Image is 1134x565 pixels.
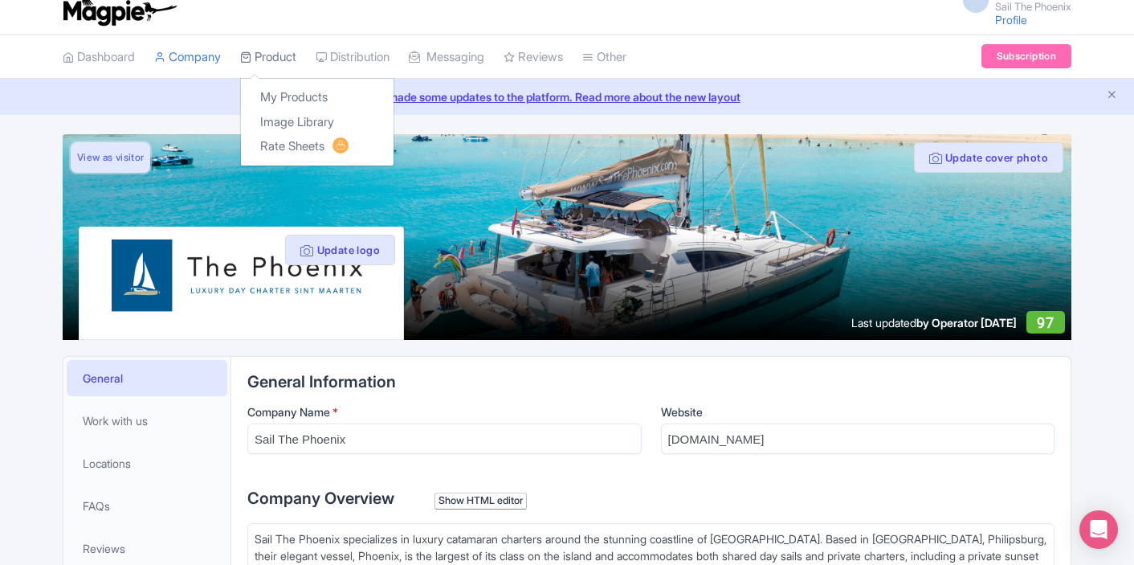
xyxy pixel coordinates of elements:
a: Other [582,35,626,80]
a: Reviews [504,35,563,80]
a: Distribution [316,35,390,80]
a: Dashboard [63,35,135,80]
a: Locations [67,445,227,481]
a: General [67,360,227,396]
span: Website [661,405,703,419]
a: Work with us [67,403,227,439]
span: Company Name [247,405,330,419]
div: Last updated [851,314,1017,331]
a: Subscription [981,44,1071,68]
button: Update logo [285,235,395,265]
span: Company Overview [247,489,394,508]
a: My Products [241,85,394,110]
span: Work with us [83,412,148,429]
small: Sail The Phoenix [995,2,1071,12]
a: Messaging [409,35,484,80]
div: Open Intercom Messenger [1079,510,1118,549]
span: by Operator [DATE] [916,316,1017,330]
a: Profile [995,13,1027,27]
span: Locations [83,455,131,472]
button: Close announcement [1106,87,1118,105]
span: 97 [1037,314,1054,331]
a: Company [154,35,221,80]
span: FAQs [83,497,110,514]
a: Rate Sheets [241,134,394,159]
h2: General Information [247,373,1054,391]
button: Update cover photo [914,142,1063,173]
a: We made some updates to the platform. Read more about the new layout [10,88,1124,105]
a: FAQs [67,488,227,524]
a: View as visitor [71,142,150,173]
img: zjnpxfp4zqd6v6jvqlhf.png [112,240,370,326]
span: General [83,370,123,387]
a: Product [240,35,296,80]
span: Reviews [83,540,125,557]
a: Image Library [241,110,394,135]
div: Show HTML editor [434,493,527,510]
